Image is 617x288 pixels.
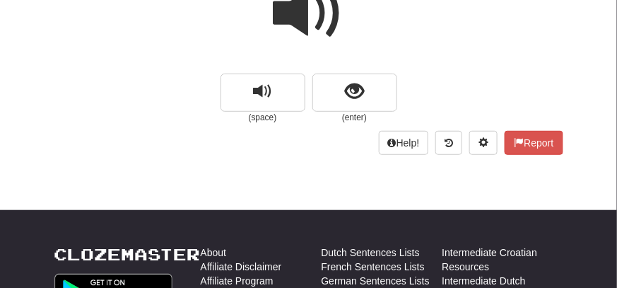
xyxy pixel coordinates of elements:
button: Report [505,131,563,155]
button: replay audio [221,74,305,112]
small: (space) [221,112,305,124]
button: Help! [379,131,429,155]
a: Intermediate Croatian Resources [442,246,563,274]
a: Clozemaster [54,246,201,263]
a: Dutch Sentences Lists [322,246,420,260]
a: About [201,246,227,260]
a: Affiliate Program [201,274,274,288]
button: Round history (alt+y) [435,131,462,155]
small: (enter) [312,112,397,124]
a: French Sentences Lists [322,260,425,274]
a: German Sentences Lists [322,274,430,288]
button: show sentence [312,74,397,112]
a: Affiliate Disclaimer [201,260,282,274]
